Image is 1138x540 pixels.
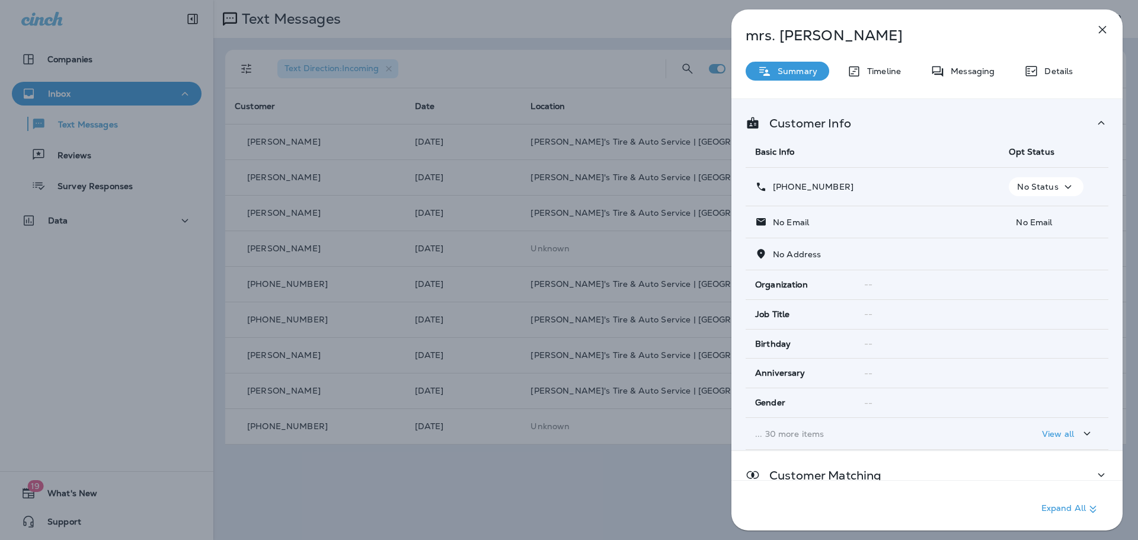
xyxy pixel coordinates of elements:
span: -- [864,309,872,319]
p: Expand All [1041,502,1100,516]
p: ... 30 more items [755,429,990,439]
p: [PHONE_NUMBER] [767,182,853,191]
p: Customer Matching [760,471,881,480]
p: Summary [772,66,817,76]
p: Timeline [861,66,901,76]
span: -- [864,368,872,379]
p: Customer Info [760,119,851,128]
p: View all [1042,429,1074,439]
span: -- [864,398,872,408]
span: -- [864,338,872,349]
p: No Status [1017,182,1058,191]
button: No Status [1009,177,1083,196]
span: -- [864,279,872,290]
span: Birthday [755,339,791,349]
span: Anniversary [755,368,805,378]
p: No Address [767,250,821,259]
p: No Email [1009,218,1099,227]
p: Messaging [945,66,995,76]
span: Organization [755,280,808,290]
p: Details [1038,66,1073,76]
button: Expand All [1037,499,1105,520]
span: Basic Info [755,146,794,157]
p: No Email [767,218,809,227]
span: Job Title [755,309,789,319]
p: mrs. [PERSON_NAME] [746,27,1069,44]
button: View all [1037,423,1099,445]
span: Opt Status [1009,146,1054,157]
span: Gender [755,398,785,408]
